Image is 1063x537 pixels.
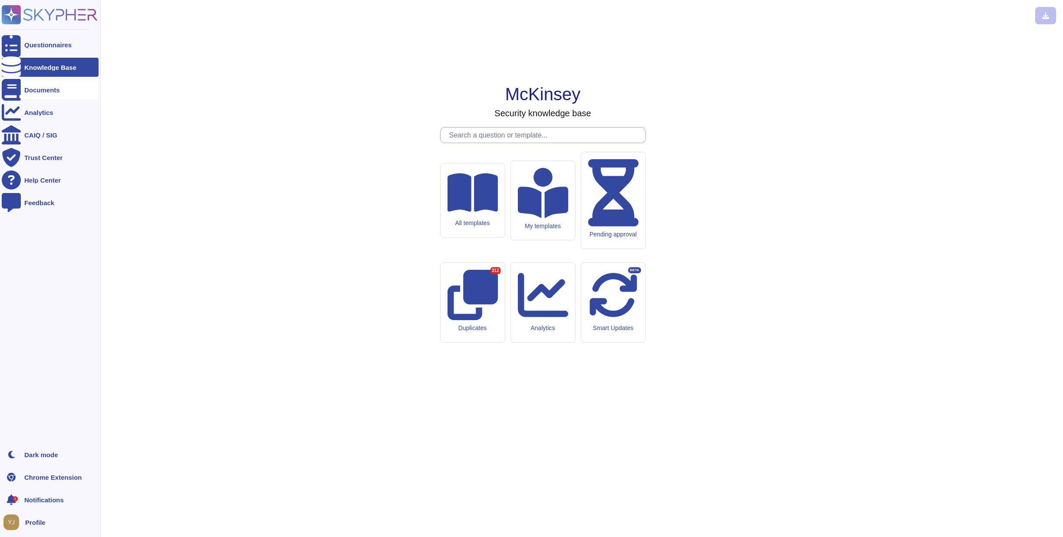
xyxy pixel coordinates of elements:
[24,154,63,161] div: Trust Center
[24,200,54,206] div: Feedback
[24,474,82,481] div: Chrome Extension
[518,324,568,332] div: Analytics
[2,103,99,122] a: Analytics
[2,513,25,532] button: user
[628,267,641,273] div: BETA
[2,80,99,99] a: Documents
[24,497,64,503] span: Notifications
[445,128,645,143] input: Search a question or template...
[24,42,72,48] div: Questionnaires
[24,87,60,93] div: Documents
[24,132,57,138] div: CAIQ / SIG
[25,519,46,526] span: Profile
[518,223,568,230] div: My templates
[24,64,76,71] div: Knowledge Base
[588,324,638,332] div: Smart Updates
[2,58,99,77] a: Knowledge Base
[448,324,498,332] div: Duplicates
[2,170,99,190] a: Help Center
[490,267,500,274] div: 312
[24,109,53,116] div: Analytics
[2,193,99,212] a: Feedback
[13,496,18,501] div: 1
[24,452,58,458] div: Dark mode
[3,514,19,530] img: user
[2,35,99,54] a: Questionnaires
[2,125,99,144] a: CAIQ / SIG
[2,468,99,487] a: Chrome Extension
[448,219,498,227] div: All templates
[588,231,638,238] div: Pending approval
[24,177,61,183] div: Help Center
[505,84,580,105] h1: McKinsey
[494,108,591,118] h3: Security knowledge base
[2,148,99,167] a: Trust Center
